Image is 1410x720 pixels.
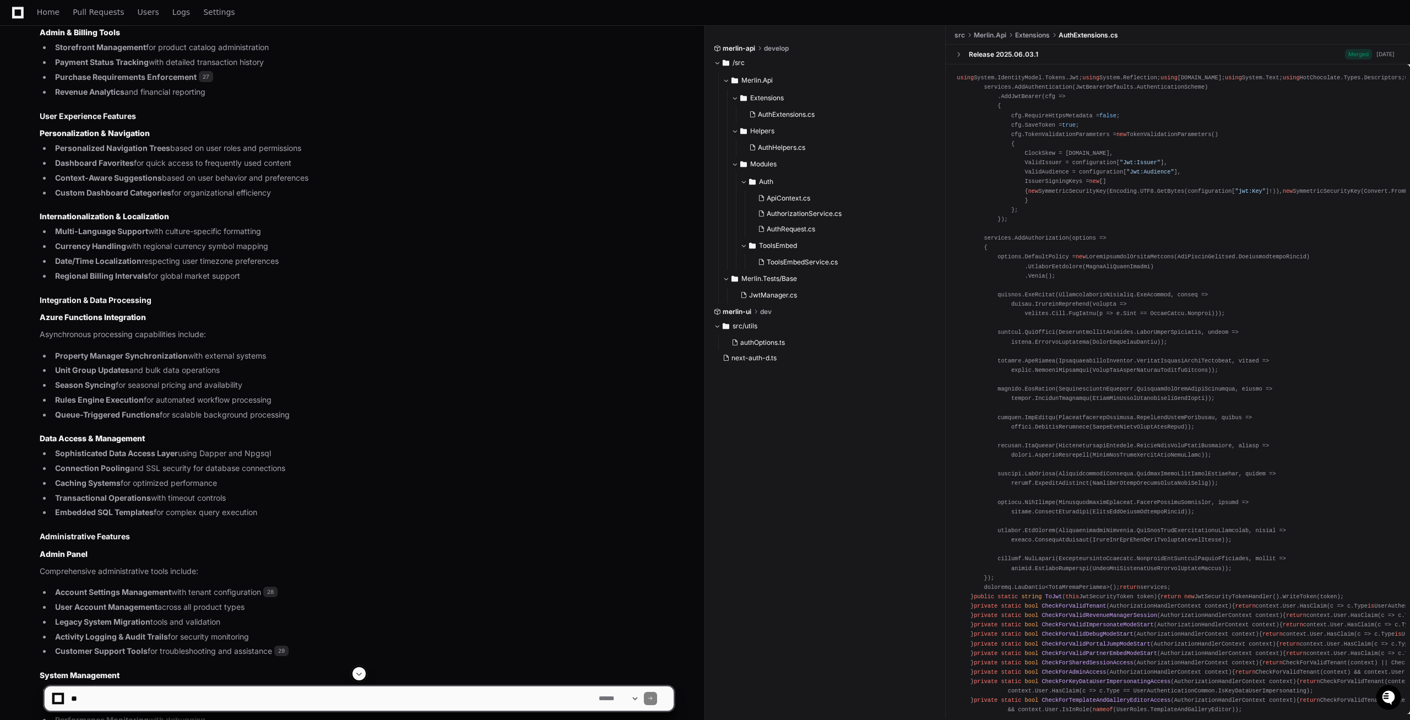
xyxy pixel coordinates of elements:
svg: Directory [723,320,729,333]
h2: User Experience Features [40,111,674,122]
button: JwtManager.cs [736,288,931,303]
li: with external systems [52,350,674,362]
span: ToolsEmbed [759,241,797,250]
span: AuthExtensions.cs [758,110,815,119]
span: src [955,31,965,40]
span: static [1001,603,1021,609]
span: Pylon [110,116,133,124]
strong: Legacy System Migration [55,617,150,626]
li: for seasonal pricing and availability [52,379,674,392]
button: Start new chat [187,85,200,99]
span: authOptions.ts [740,338,785,347]
button: AuthRequest.cs [753,221,931,237]
div: Release 2025.06.03.1 [969,50,1038,59]
li: and SSL security for database connections [52,462,674,475]
span: 28 [263,587,278,598]
li: for quick access to frequently used content [52,157,674,170]
strong: Transactional Operations [55,493,151,502]
svg: Directory [740,158,747,171]
span: bool [1025,641,1039,647]
span: Extensions [750,94,784,102]
span: private [974,659,997,666]
button: Extensions [731,89,937,107]
span: AuthorizationHandlerContext context [1137,631,1256,637]
strong: Date/Time Localization [55,256,142,266]
span: ( ) [974,593,1157,600]
span: string [1021,593,1042,600]
span: CheckForValidPartnerEmbedModeStart [1042,650,1157,657]
span: return [1286,650,1306,657]
span: /src [733,58,745,67]
span: return [1120,584,1140,591]
li: tools and validation [52,616,674,629]
span: static [1001,631,1021,637]
svg: Directory [731,74,738,87]
svg: Directory [740,124,747,138]
button: AuthHelpers.cs [745,140,931,155]
li: for security monitoring [52,631,674,643]
div: Start new chat [37,82,181,93]
span: ( ) [974,659,1259,666]
strong: User Account Management [55,602,158,611]
svg: Directory [749,239,756,252]
strong: Connection Pooling [55,463,130,473]
span: false [1099,112,1116,119]
span: public [974,593,994,600]
strong: Admin & Billing Tools [40,28,120,37]
span: AuthorizationHandlerContext context [1157,621,1276,628]
span: using [1082,74,1099,81]
span: AuthorizationHandlerContext context [1137,659,1256,666]
span: return [1160,593,1181,600]
span: Pull Requests [73,9,124,15]
svg: Directory [749,175,756,188]
span: JwtManager.cs [749,291,797,300]
span: private [974,621,997,628]
img: 1736555170064-99ba0984-63c1-480f-8ee9-699278ef63ed [11,82,31,102]
span: Merlin.Api [974,31,1006,40]
span: true [1062,122,1076,128]
span: Users [138,9,159,15]
span: new [1184,593,1194,600]
span: ApiContext.cs [767,194,810,203]
span: AuthorizationHandlerContext context [1160,650,1279,657]
li: for optimized performance [52,477,674,490]
span: bool [1025,650,1039,657]
span: AuthorizationHandlerContext context [1154,641,1273,647]
span: static [1001,641,1021,647]
span: develop [764,44,789,53]
svg: Directory [723,56,729,69]
span: this [1066,593,1080,600]
strong: Multi-Language Support [55,226,148,236]
span: ToJwt [1045,593,1062,600]
span: private [974,631,997,637]
span: Extensions [1015,31,1050,40]
span: new [1028,188,1038,194]
strong: Personalized Navigation Trees [55,143,170,153]
span: new [1116,131,1126,138]
span: bool [1025,603,1039,609]
span: AuthorizationService.cs [767,209,842,218]
li: based on user behavior and preferences [52,172,674,185]
button: AuthorizationService.cs [753,206,931,221]
span: Modules [750,160,777,169]
span: src/utils [733,322,757,331]
strong: Caching Systems [55,478,121,488]
li: for automated workflow processing [52,394,674,407]
span: bool [1025,612,1039,619]
strong: Currency Handling [55,241,126,251]
button: ToolsEmbedService.cs [753,255,931,270]
button: /src [714,54,937,72]
span: 27 [199,71,213,82]
span: merlin-api [723,44,755,53]
strong: Season Syncing [55,380,116,389]
strong: Purchase Requirements Enforcement [55,72,197,82]
span: ToolsEmbedService.cs [767,258,838,267]
span: merlin-ui [723,307,751,316]
button: ToolsEmbed [740,237,937,255]
strong: Internationalization & Localization [40,212,169,221]
span: static [1001,621,1021,628]
button: next-auth-d.ts [718,350,931,366]
span: static [997,593,1018,600]
img: PlayerZero [11,11,33,33]
li: for organizational efficiency [52,187,674,199]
